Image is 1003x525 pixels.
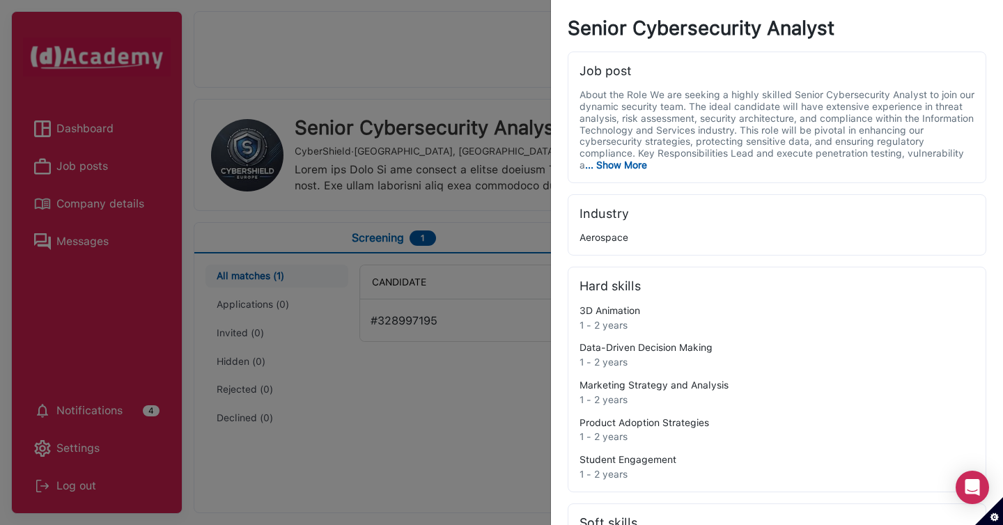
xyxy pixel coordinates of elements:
[580,417,974,429] div: Product Adoption Strategies
[580,394,974,406] div: 1 - 2 years
[580,206,974,221] div: Industry
[585,159,647,171] span: ... Show More
[975,497,1003,525] button: Set cookie preferences
[580,379,974,391] div: Marketing Strategy and Analysis
[580,305,974,317] div: 3D Animation
[580,356,974,368] div: 1 - 2 years
[580,279,974,294] div: Hard skills
[580,320,974,331] div: 1 - 2 years
[580,469,974,480] div: 1 - 2 years
[956,471,989,504] div: Open Intercom Messenger
[580,232,974,244] div: Aerospace
[580,89,974,171] div: About the Role We are seeking a highly skilled Senior Cybersecurity Analyst to join our dynamic s...
[580,431,974,443] div: 1 - 2 years
[580,454,974,466] div: Student Engagement
[580,342,974,354] div: Data-Driven Decision Making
